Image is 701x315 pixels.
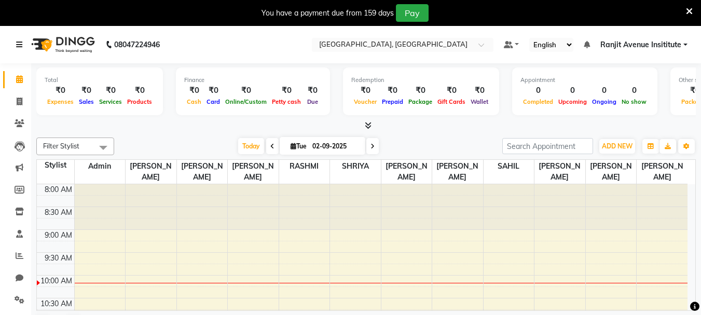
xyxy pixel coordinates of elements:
[435,98,468,105] span: Gift Cards
[288,142,309,150] span: Tue
[262,8,394,19] div: You have a payment due from 159 days
[586,160,637,184] span: [PERSON_NAME]
[177,160,228,184] span: [PERSON_NAME]
[468,85,491,97] div: ₹0
[204,85,223,97] div: ₹0
[502,138,593,154] input: Search Appointment
[435,85,468,97] div: ₹0
[279,160,330,173] span: RASHMI
[43,253,74,264] div: 9:30 AM
[520,85,556,97] div: 0
[45,98,76,105] span: Expenses
[43,230,74,241] div: 9:00 AM
[381,160,432,184] span: [PERSON_NAME]
[619,85,649,97] div: 0
[589,98,619,105] span: Ongoing
[37,160,74,171] div: Stylist
[556,98,589,105] span: Upcoming
[223,85,269,97] div: ₹0
[269,85,304,97] div: ₹0
[330,160,381,173] span: SHRIYA
[406,98,435,105] span: Package
[26,30,98,59] img: logo
[75,160,126,173] span: Admin
[600,39,681,50] span: Ranjit Avenue Insititute
[45,85,76,97] div: ₹0
[43,207,74,218] div: 8:30 AM
[379,98,406,105] span: Prepaid
[406,85,435,97] div: ₹0
[619,98,649,105] span: No show
[351,76,491,85] div: Redemption
[97,85,125,97] div: ₹0
[184,76,322,85] div: Finance
[184,85,204,97] div: ₹0
[534,160,585,184] span: [PERSON_NAME]
[304,85,322,97] div: ₹0
[484,160,534,173] span: SAHIL
[97,98,125,105] span: Services
[520,98,556,105] span: Completed
[223,98,269,105] span: Online/Custom
[556,85,589,97] div: 0
[43,184,74,195] div: 8:00 AM
[76,85,97,97] div: ₹0
[379,85,406,97] div: ₹0
[125,85,155,97] div: ₹0
[309,139,361,154] input: 2025-09-02
[125,98,155,105] span: Products
[38,298,74,309] div: 10:30 AM
[184,98,204,105] span: Cash
[589,85,619,97] div: 0
[305,98,321,105] span: Due
[43,142,79,150] span: Filter Stylist
[468,98,491,105] span: Wallet
[76,98,97,105] span: Sales
[520,76,649,85] div: Appointment
[45,76,155,85] div: Total
[238,138,264,154] span: Today
[38,276,74,286] div: 10:00 AM
[228,160,279,184] span: [PERSON_NAME]
[114,30,160,59] b: 08047224946
[432,160,483,184] span: [PERSON_NAME]
[599,139,635,154] button: ADD NEW
[602,142,633,150] span: ADD NEW
[351,85,379,97] div: ₹0
[126,160,176,184] span: [PERSON_NAME]
[204,98,223,105] span: Card
[351,98,379,105] span: Voucher
[637,160,688,184] span: [PERSON_NAME]
[269,98,304,105] span: Petty cash
[396,4,429,22] button: Pay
